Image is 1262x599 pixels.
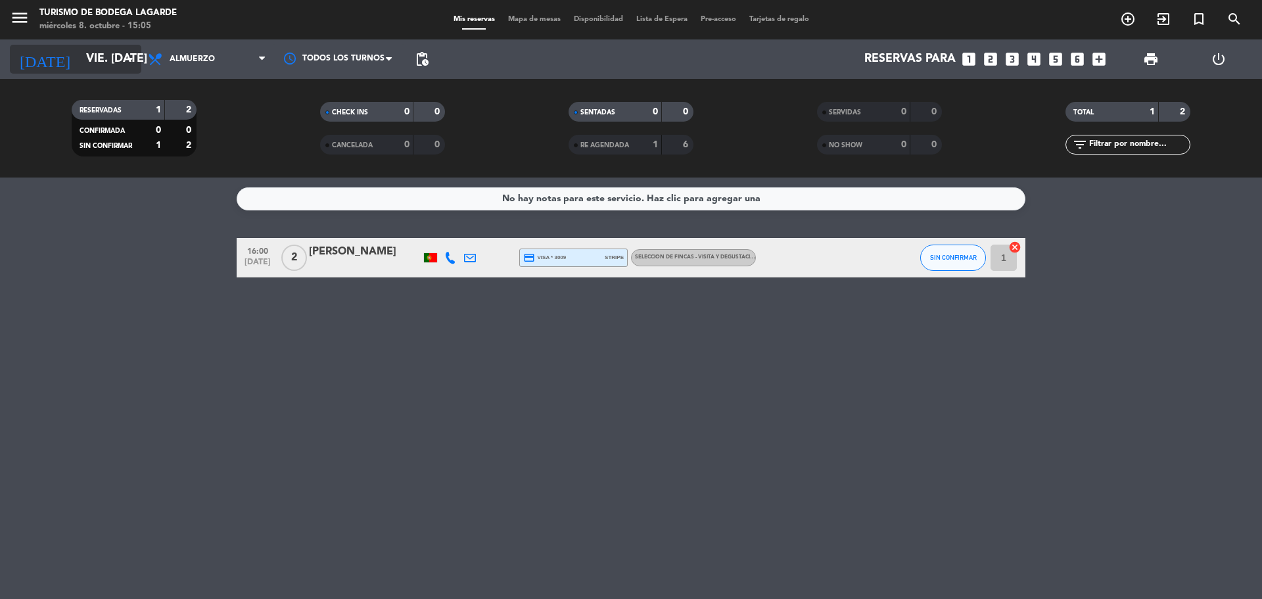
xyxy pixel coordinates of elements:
[39,7,177,20] div: Turismo de Bodega Lagarde
[901,107,906,116] strong: 0
[931,140,939,149] strong: 0
[1180,107,1188,116] strong: 2
[982,51,999,68] i: looks_two
[653,107,658,116] strong: 0
[1072,137,1088,153] i: filter_list
[10,45,80,74] i: [DATE]
[332,109,368,116] span: CHECK INS
[241,258,274,273] span: [DATE]
[1184,39,1252,79] div: LOG OUT
[10,8,30,32] button: menu
[1150,107,1155,116] strong: 1
[156,105,161,114] strong: 1
[864,53,956,66] span: Reservas para
[156,141,161,150] strong: 1
[683,107,691,116] strong: 0
[1069,51,1086,68] i: looks_6
[630,16,694,23] span: Lista de Espera
[404,140,409,149] strong: 0
[653,140,658,149] strong: 1
[241,243,274,258] span: 16:00
[1120,11,1136,27] i: add_circle_outline
[1004,51,1021,68] i: looks_3
[960,51,977,68] i: looks_one
[1008,241,1021,254] i: cancel
[580,109,615,116] span: SENTADAS
[10,8,30,28] i: menu
[414,51,430,67] span: pending_actions
[1191,11,1207,27] i: turned_in_not
[309,243,421,260] div: [PERSON_NAME]
[186,126,194,135] strong: 0
[1073,109,1094,116] span: TOTAL
[186,105,194,114] strong: 2
[1090,51,1108,68] i: add_box
[1088,137,1190,152] input: Filtrar por nombre...
[635,254,843,260] span: SELECCION DE FINCAS - Visita y degustación - Idioma: Español
[502,16,567,23] span: Mapa de mesas
[523,252,566,264] span: visa * 3009
[1156,11,1171,27] i: exit_to_app
[567,16,630,23] span: Disponibilidad
[605,253,624,262] span: stripe
[502,191,760,206] div: No hay notas para este servicio. Haz clic para agregar una
[80,128,125,134] span: CONFIRMADA
[829,142,862,149] span: NO SHOW
[580,142,629,149] span: RE AGENDADA
[694,16,743,23] span: Pre-acceso
[122,51,138,67] i: arrow_drop_down
[683,140,691,149] strong: 6
[80,143,132,149] span: SIN CONFIRMAR
[920,245,986,271] button: SIN CONFIRMAR
[39,20,177,33] div: miércoles 8. octubre - 15:05
[829,109,861,116] span: SERVIDAS
[1143,51,1159,67] span: print
[1227,11,1242,27] i: search
[931,107,939,116] strong: 0
[930,254,977,261] span: SIN CONFIRMAR
[1211,51,1227,67] i: power_settings_new
[170,55,215,64] span: Almuerzo
[332,142,373,149] span: CANCELADA
[743,16,816,23] span: Tarjetas de regalo
[80,107,122,114] span: RESERVADAS
[901,140,906,149] strong: 0
[523,252,535,264] i: credit_card
[434,107,442,116] strong: 0
[186,141,194,150] strong: 2
[447,16,502,23] span: Mis reservas
[434,140,442,149] strong: 0
[281,245,307,271] span: 2
[156,126,161,135] strong: 0
[1047,51,1064,68] i: looks_5
[1025,51,1042,68] i: looks_4
[404,107,409,116] strong: 0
